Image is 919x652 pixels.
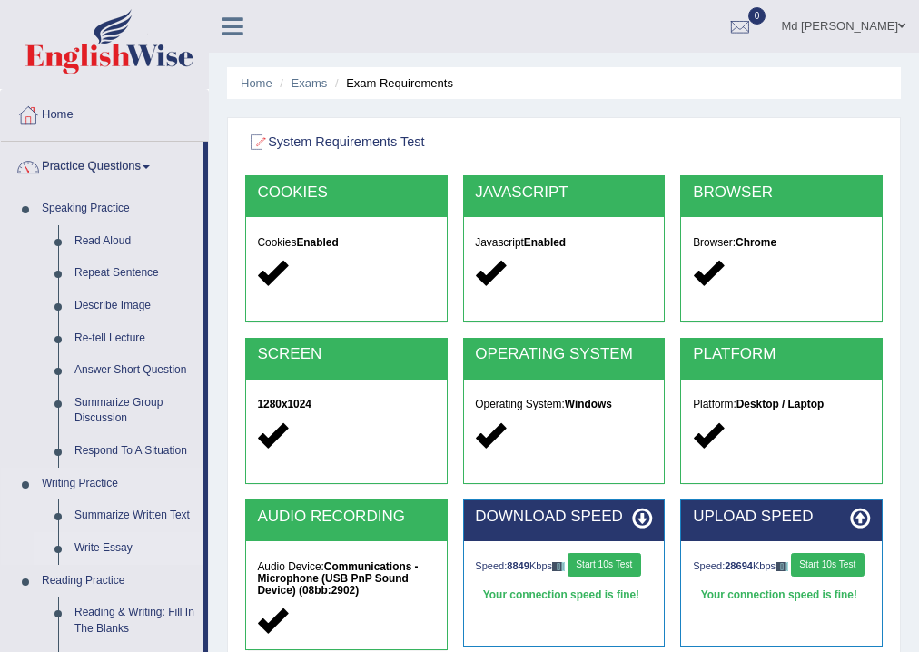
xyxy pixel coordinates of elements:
h5: Operating System: [475,399,652,410]
h2: COOKIES [257,184,434,202]
button: Start 10s Test [568,553,641,577]
a: Repeat Sentence [66,257,203,290]
strong: 28694 [725,560,753,571]
div: Speed: Kbps [475,553,652,580]
a: Read Aloud [66,225,203,258]
strong: Enabled [524,236,566,249]
a: Writing Practice [34,468,203,500]
strong: Communications - Microphone (USB PnP Sound Device) (08bb:2902) [257,560,418,597]
button: Start 10s Test [791,553,865,577]
h5: Browser: [693,237,870,249]
h5: Audio Device: [257,561,434,597]
h2: PLATFORM [693,346,870,363]
a: Home [241,76,272,90]
strong: 8849 [507,560,529,571]
div: Speed: Kbps [693,553,870,580]
a: Reading Practice [34,565,203,598]
a: Write Essay [66,532,203,565]
strong: Windows [565,398,612,410]
a: Exams [292,76,328,90]
a: Reading & Writing: Fill In The Blanks [66,597,203,645]
img: ajax-loader-fb-connection.gif [552,562,565,570]
span: 0 [748,7,766,25]
h2: DOWNLOAD SPEED [475,509,652,526]
h5: Javascript [475,237,652,249]
a: Summarize Written Text [66,499,203,532]
h2: UPLOAD SPEED [693,509,870,526]
h2: System Requirements Test [245,131,641,154]
div: Your connection speed is fine! [475,584,652,608]
a: Speaking Practice [34,193,203,225]
h5: Cookies [257,237,434,249]
h2: OPERATING SYSTEM [475,346,652,363]
li: Exam Requirements [331,74,453,92]
a: Respond To A Situation [66,435,203,468]
h2: JAVASCRIPT [475,184,652,202]
div: Your connection speed is fine! [693,584,870,608]
strong: 1280x1024 [257,398,311,410]
h2: BROWSER [693,184,870,202]
a: Re-tell Lecture [66,322,203,355]
strong: Enabled [296,236,338,249]
a: Answer Short Question [66,354,203,387]
h2: AUDIO RECORDING [257,509,434,526]
a: Practice Questions [1,142,203,187]
h2: SCREEN [257,346,434,363]
strong: Chrome [736,236,776,249]
strong: Desktop / Laptop [736,398,824,410]
a: Describe Image [66,290,203,322]
h5: Platform: [693,399,870,410]
a: Summarize Group Discussion [66,387,203,435]
a: Home [1,90,208,135]
img: ajax-loader-fb-connection.gif [776,562,788,570]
